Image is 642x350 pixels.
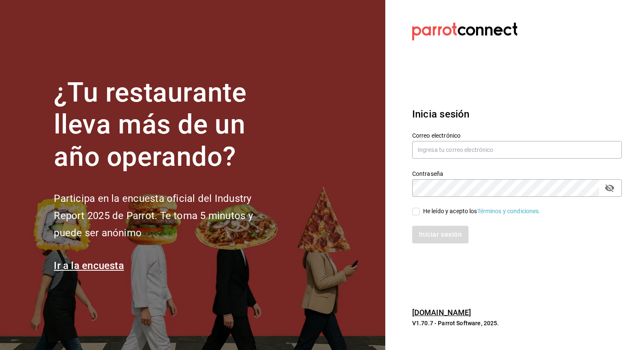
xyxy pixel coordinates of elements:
input: Ingresa tu correo electrónico [412,141,622,159]
h1: ¿Tu restaurante lleva más de un año operando? [54,77,281,173]
p: V1.70.7 - Parrot Software, 2025. [412,319,622,327]
label: Contraseña [412,170,622,176]
button: passwordField [603,181,617,195]
div: He leído y acepto los [423,207,541,216]
a: [DOMAIN_NAME] [412,308,471,317]
label: Correo electrónico [412,132,622,138]
h2: Participa en la encuesta oficial del Industry Report 2025 de Parrot. Te toma 5 minutos y puede se... [54,190,281,241]
a: Ir a la encuesta [54,260,124,272]
h3: Inicia sesión [412,107,622,122]
a: Términos y condiciones. [477,208,541,214]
